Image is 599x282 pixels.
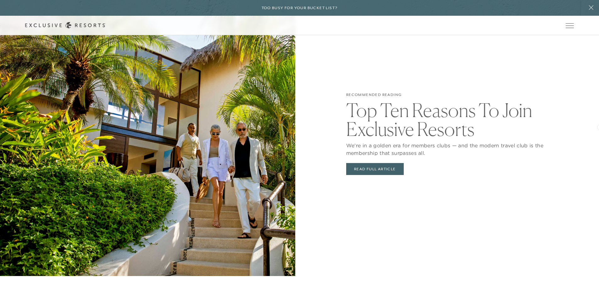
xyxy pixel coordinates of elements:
[346,163,404,175] a: Read Full Article
[346,138,557,157] p: We’re in a golden era for members clubs — and the modern travel club is the membership that surpa...
[346,98,557,138] h2: Top Ten Reasons To Join Exclusive Resorts
[566,23,574,28] button: Open navigation
[346,92,557,98] h6: Recommended Reading
[262,5,338,11] h6: Too busy for your bucket list?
